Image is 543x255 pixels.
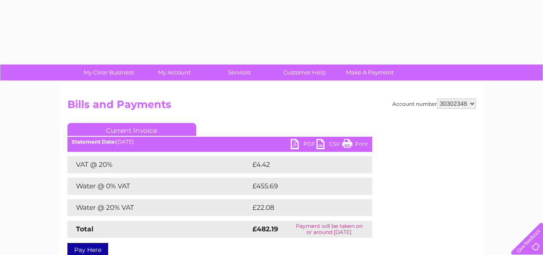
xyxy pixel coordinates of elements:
[67,156,250,173] td: VAT @ 20%
[250,156,352,173] td: £4.42
[250,178,357,195] td: £455.69
[316,139,342,151] a: CSV
[286,221,372,238] td: Payment will be taken on or around [DATE]
[67,139,372,145] div: [DATE]
[67,178,250,195] td: Water @ 0% VAT
[392,98,476,109] div: Account number
[76,225,94,233] strong: Total
[73,65,144,80] a: My Clear Business
[269,65,340,80] a: Customer Help
[67,199,250,216] td: Water @ 20% VAT
[204,65,275,80] a: Services
[250,199,355,216] td: £22.08
[67,123,196,136] a: Current Invoice
[291,139,316,151] a: PDF
[139,65,209,80] a: My Account
[72,138,116,145] b: Statement Date:
[342,139,368,151] a: Print
[334,65,405,80] a: Make A Payment
[252,225,278,233] strong: £482.19
[67,98,476,115] h2: Bills and Payments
